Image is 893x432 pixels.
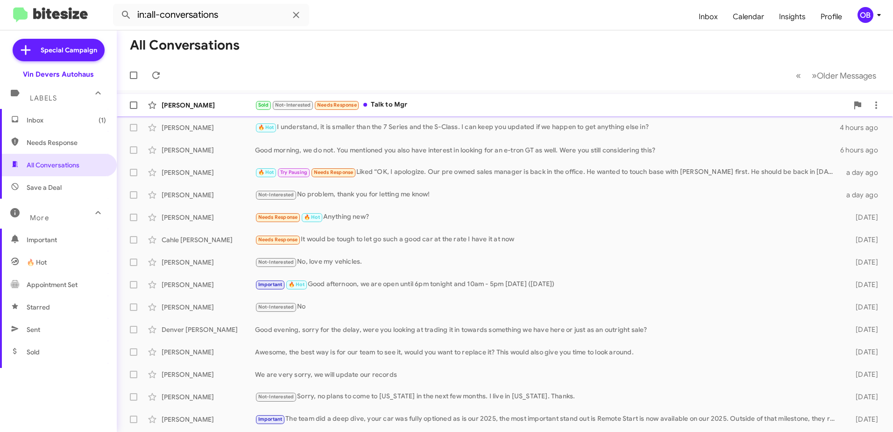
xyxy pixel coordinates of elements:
[841,302,886,312] div: [DATE]
[280,169,307,175] span: Try Pausing
[255,347,841,357] div: Awesome, the best way is for our team to see it, would you want to replace it? This would also gi...
[841,213,886,222] div: [DATE]
[27,138,106,147] span: Needs Response
[791,66,882,85] nav: Page navigation example
[691,3,725,30] a: Inbox
[162,415,255,424] div: [PERSON_NAME]
[27,347,40,357] span: Sold
[258,259,294,265] span: Not-Interested
[841,415,886,424] div: [DATE]
[255,325,841,334] div: Good evening, sorry for the delay, were you looking at trading it in towards something we have he...
[840,145,886,155] div: 6 hours ago
[255,302,841,312] div: No
[255,122,840,133] div: I understand, it is smaller than the 7 Series and the S-Class. I can keep you updated if we happe...
[841,325,886,334] div: [DATE]
[162,392,255,402] div: [PERSON_NAME]
[840,123,886,132] div: 4 hours ago
[258,304,294,310] span: Not-Interested
[27,115,106,125] span: Inbox
[812,70,817,81] span: »
[27,160,79,170] span: All Conversations
[258,394,294,400] span: Not-Interested
[858,7,873,23] div: OB
[255,167,841,178] div: Liked “OK, I apologize. Our pre owned sales manager is back in the office. He wanted to touch bas...
[162,280,255,289] div: [PERSON_NAME]
[255,391,841,402] div: Sorry, no plans to come to [US_STATE] in the next few months. I live in [US_STATE]. Thanks.
[725,3,772,30] a: Calendar
[27,235,106,245] span: Important
[162,168,255,177] div: [PERSON_NAME]
[772,3,813,30] a: Insights
[255,414,841,425] div: The team did a deep dive, your car was fully optioned as is our 2025, the most important stand ou...
[817,71,876,81] span: Older Messages
[162,258,255,267] div: [PERSON_NAME]
[13,39,105,61] a: Special Campaign
[841,392,886,402] div: [DATE]
[130,38,240,53] h1: All Conversations
[258,214,298,220] span: Needs Response
[30,214,49,222] span: More
[27,280,78,289] span: Appointment Set
[275,102,311,108] span: Not-Interested
[162,101,255,110] div: [PERSON_NAME]
[314,169,354,175] span: Needs Response
[113,4,309,26] input: Search
[850,7,883,23] button: OB
[841,235,886,245] div: [DATE]
[813,3,850,30] a: Profile
[790,66,807,85] button: Previous
[841,280,886,289] div: [DATE]
[304,214,320,220] span: 🔥 Hot
[99,115,106,125] span: (1)
[27,325,40,334] span: Sent
[162,235,255,245] div: Cahle [PERSON_NAME]
[30,94,57,102] span: Labels
[841,190,886,200] div: a day ago
[258,237,298,243] span: Needs Response
[841,370,886,379] div: [DATE]
[27,302,50,312] span: Starred
[255,100,848,110] div: Talk to Mgr
[162,213,255,222] div: [PERSON_NAME]
[796,70,801,81] span: «
[162,370,255,379] div: [PERSON_NAME]
[255,145,840,155] div: Good morning, we do not. You mentioned you also have interest in looking for an e-tron GT as well...
[162,325,255,334] div: Denver [PERSON_NAME]
[27,183,62,192] span: Save a Deal
[41,45,97,55] span: Special Campaign
[258,124,274,130] span: 🔥 Hot
[255,189,841,200] div: No problem, thank you for letting me know!
[841,168,886,177] div: a day ago
[258,281,283,288] span: Important
[162,190,255,200] div: [PERSON_NAME]
[258,416,283,422] span: Important
[255,370,841,379] div: We are very sorry, we will update our records
[162,302,255,312] div: [PERSON_NAME]
[162,347,255,357] div: [PERSON_NAME]
[255,234,841,245] div: It would be tough to let go such a good car at the rate I have it at now
[258,169,274,175] span: 🔥 Hot
[806,66,882,85] button: Next
[841,258,886,267] div: [DATE]
[162,123,255,132] div: [PERSON_NAME]
[255,212,841,223] div: Anything new?
[255,257,841,267] div: No, love my vehicles.
[289,281,305,288] span: 🔥 Hot
[27,258,47,267] span: 🔥 Hot
[258,102,269,108] span: Sold
[255,279,841,290] div: Good afternoon, we are open until 6pm tonight and 10am - 5pm [DATE] ([DATE])
[162,145,255,155] div: [PERSON_NAME]
[841,347,886,357] div: [DATE]
[23,70,94,79] div: Vin Devers Autohaus
[258,192,294,198] span: Not-Interested
[317,102,357,108] span: Needs Response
